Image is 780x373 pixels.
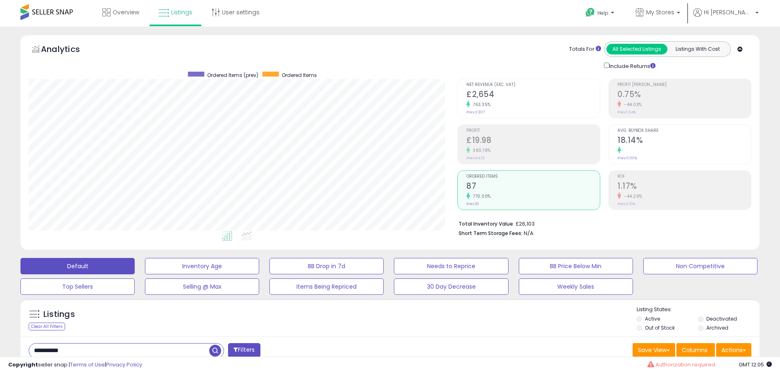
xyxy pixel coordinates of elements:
[459,220,514,227] b: Total Inventory Value:
[585,7,595,18] i: Get Help
[394,258,508,274] button: Needs to Reprice
[716,343,751,357] button: Actions
[8,361,142,369] div: seller snap | |
[466,110,485,115] small: Prev: £307
[269,258,384,274] button: BB Drop in 7d
[228,343,260,357] button: Filters
[637,306,760,314] p: Listing States:
[617,136,751,147] h2: 18.14%
[617,83,751,87] span: Profit [PERSON_NAME]
[466,201,479,206] small: Prev: 10
[617,129,751,133] span: Avg. Buybox Share
[597,9,608,16] span: Help
[598,61,665,70] div: Include Returns
[617,181,751,192] h2: 1.17%
[606,44,667,54] button: All Selected Listings
[667,44,728,54] button: Listings With Cost
[145,258,259,274] button: Inventory Age
[617,110,636,115] small: Prev: 1.34%
[171,8,192,16] span: Listings
[8,361,38,368] strong: Copyright
[43,309,75,320] h5: Listings
[282,72,317,79] span: Ordered Items
[41,43,96,57] h5: Analytics
[617,90,751,101] h2: 0.75%
[645,324,675,331] label: Out of Stock
[633,343,675,357] button: Save View
[20,278,135,295] button: Top Sellers
[106,361,142,368] a: Privacy Policy
[466,83,600,87] span: Net Revenue (Exc. VAT)
[20,258,135,274] button: Default
[519,278,633,295] button: Weekly Sales
[459,218,745,228] li: £26,103
[621,102,642,108] small: -44.03%
[617,156,637,161] small: Prev: 0.00%
[569,45,601,53] div: Totals For
[470,102,491,108] small: 763.35%
[466,129,600,133] span: Profit
[519,258,633,274] button: BB Price Below Min
[207,72,258,79] span: Ordered Items (prev)
[466,136,600,147] h2: £19.98
[466,174,600,179] span: Ordered Items
[29,323,65,330] div: Clear All Filters
[617,174,751,179] span: ROI
[645,315,660,322] label: Active
[466,156,485,161] small: Prev: £4.13
[676,343,715,357] button: Columns
[70,361,105,368] a: Terms of Use
[394,278,508,295] button: 30 Day Decrease
[682,346,708,354] span: Columns
[706,324,728,331] label: Archived
[466,90,600,101] h2: £2,654
[579,1,622,27] a: Help
[621,193,642,199] small: -44.29%
[470,147,491,154] small: 383.78%
[646,8,674,16] span: My Stores
[145,278,259,295] button: Selling @ Max
[269,278,384,295] button: Items Being Repriced
[524,229,534,237] span: N/A
[693,8,759,27] a: Hi [PERSON_NAME]
[459,230,522,237] b: Short Term Storage Fees:
[706,315,737,322] label: Deactivated
[113,8,139,16] span: Overview
[739,361,772,368] span: 2025-08-12 12:05 GMT
[704,8,753,16] span: Hi [PERSON_NAME]
[643,258,757,274] button: Non Competitive
[466,181,600,192] h2: 87
[470,193,491,199] small: 770.00%
[617,201,635,206] small: Prev: 2.10%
